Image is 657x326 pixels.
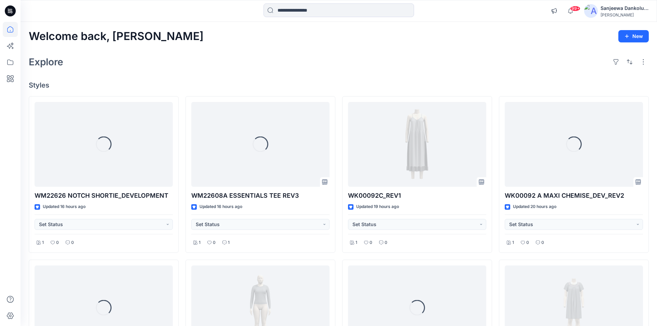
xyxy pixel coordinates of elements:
img: avatar [584,4,598,18]
p: WM22608A ESSENTIALS TEE REV3 [191,191,330,200]
a: WK00092C_REV1 [348,102,486,187]
p: WK00092 A MAXI CHEMISE_DEV_REV2 [505,191,643,200]
p: Updated 16 hours ago [199,203,242,210]
p: Updated 20 hours ago [513,203,556,210]
h2: Explore [29,56,63,67]
p: WM22626 NOTCH SHORTIE_DEVELOPMENT [35,191,173,200]
p: 0 [56,239,59,246]
p: 1 [42,239,44,246]
p: Updated 16 hours ago [43,203,86,210]
div: [PERSON_NAME] [601,12,648,17]
span: 99+ [570,6,580,11]
button: New [618,30,649,42]
p: 1 [199,239,201,246]
h4: Styles [29,81,649,89]
p: 1 [512,239,514,246]
p: 1 [356,239,357,246]
p: 0 [526,239,529,246]
p: Updated 19 hours ago [356,203,399,210]
p: 0 [541,239,544,246]
p: WK00092C_REV1 [348,191,486,200]
p: 0 [213,239,216,246]
p: 0 [71,239,74,246]
p: 0 [385,239,387,246]
p: 1 [228,239,230,246]
div: Sanjeewa Dankoluwage [601,4,648,12]
p: 0 [370,239,372,246]
h2: Welcome back, [PERSON_NAME] [29,30,204,43]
